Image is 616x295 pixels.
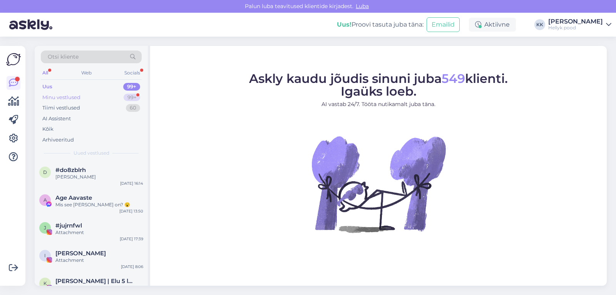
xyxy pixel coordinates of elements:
span: Luba [353,3,371,10]
span: Askly kaudu jõudis sinuni juba klienti. Igaüks loeb. [249,71,508,99]
button: Emailid [427,17,460,32]
div: Attachment [55,229,143,236]
div: Tiimi vestlused [42,104,80,112]
div: 60 [126,104,140,112]
div: Aktiivne [469,18,516,32]
span: #do8zblrh [55,167,86,174]
div: [PERSON_NAME] [55,174,143,180]
div: [DATE] 13:50 [119,208,143,214]
span: Kristiina Kruus | Elu 5 lapsega [55,278,136,285]
div: [PERSON_NAME] [548,19,603,25]
div: Socials [123,68,142,78]
a: [PERSON_NAME]Hellyk pood [548,19,611,31]
span: Otsi kliente [48,53,79,61]
div: Minu vestlused [42,94,80,101]
div: All [41,68,50,78]
div: Uus [42,83,52,91]
span: A [44,197,47,203]
span: Inga Kubu [55,250,106,257]
div: AI Assistent [42,115,71,123]
span: Uued vestlused [74,150,109,157]
p: AI vastab 24/7. Tööta nutikamalt juba täna. [249,100,508,108]
div: 99+ [123,83,140,91]
div: Kõik [42,125,54,133]
span: d [43,169,47,175]
span: #jujrnfwl [55,222,82,229]
div: Web [80,68,93,78]
span: K [44,280,47,286]
div: Attachment [55,257,143,264]
b: Uus! [337,21,352,28]
span: Age Aavaste [55,194,92,201]
div: [DATE] 8:06 [121,264,143,270]
img: No Chat active [309,115,448,253]
div: 99+ [124,94,140,101]
span: 549 [442,71,465,86]
div: [DATE] 17:39 [120,236,143,242]
div: KK [534,19,545,30]
div: Hellyk pood [548,25,603,31]
div: Arhiveeritud [42,136,74,144]
span: I [44,253,46,258]
div: Attachment [55,285,143,292]
span: j [44,225,46,231]
div: Proovi tasuta juba täna: [337,20,423,29]
img: Askly Logo [6,52,21,67]
div: [DATE] 16:14 [120,180,143,186]
div: Mis see [PERSON_NAME] on? 😮 [55,201,143,208]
